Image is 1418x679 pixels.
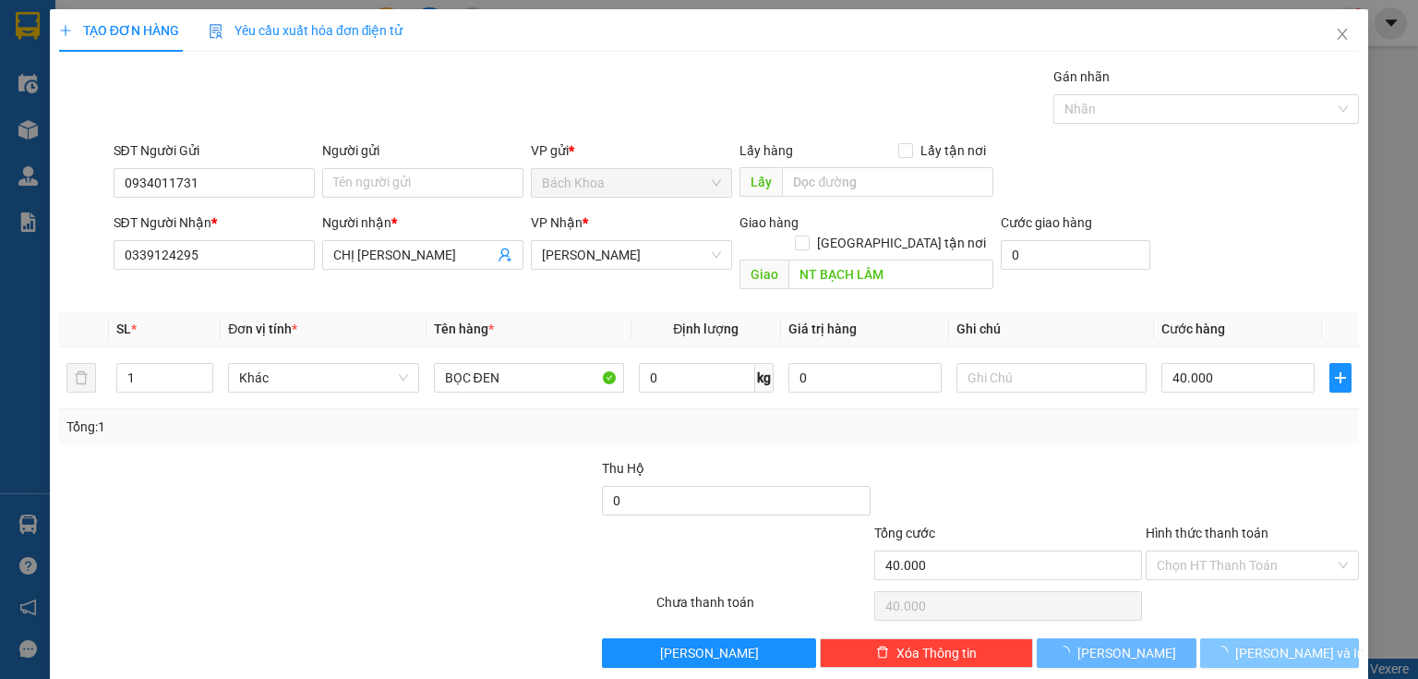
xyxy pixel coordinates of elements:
span: close [1335,27,1350,42]
span: Khác [239,364,407,392]
button: [PERSON_NAME] [1037,638,1196,668]
li: In ngày: 14:16 14/08 [9,137,165,163]
span: [PERSON_NAME] [660,643,759,663]
span: Giá trị hàng [788,321,857,336]
div: VP gửi [531,140,732,161]
div: Tổng: 1 [66,417,548,437]
div: Chưa thanh toán [655,592,871,624]
span: plus [59,24,72,37]
div: Người nhận [322,212,523,233]
th: Ghi chú [949,311,1154,347]
input: 0 [788,363,942,393]
label: Cước giao hàng [1001,215,1092,230]
span: Lấy [739,167,782,197]
span: Định lượng [673,321,739,336]
span: Lấy tận nơi [913,140,993,161]
span: Cước hàng [1161,321,1225,336]
img: icon [209,24,223,39]
span: [GEOGRAPHIC_DATA] tận nơi [810,233,993,253]
label: Gán nhãn [1053,69,1110,84]
div: SĐT Người Gửi [114,140,315,161]
span: Thu Hộ [602,461,644,476]
span: Gia Kiệm [542,241,721,269]
span: Tổng cước [874,526,935,540]
span: Tên hàng [434,321,494,336]
li: Phi Long (Đồng Nai) [9,111,165,137]
span: Bách Khoa [542,169,721,197]
input: Cước giao hàng [1001,240,1150,270]
span: loading [1057,646,1077,659]
span: kg [755,363,774,393]
button: plus [1329,363,1352,393]
input: Dọc đường [788,260,993,289]
span: Giao [739,260,788,289]
div: SĐT Người Nhận [114,212,315,233]
button: Close [1316,9,1368,61]
span: [PERSON_NAME] và In [1235,643,1364,663]
div: Người gửi [322,140,523,161]
span: TẠO ĐƠN HÀNG [59,23,179,38]
span: VP Nhận [531,215,583,230]
button: delete [66,363,96,393]
span: delete [876,646,889,661]
input: Dọc đường [782,167,993,197]
input: Ghi Chú [956,363,1147,393]
img: logo.jpg [9,9,111,111]
span: SL [116,321,131,336]
button: [PERSON_NAME] và In [1200,638,1360,668]
span: Lấy hàng [739,143,793,158]
button: deleteXóa Thông tin [820,638,1033,668]
span: [PERSON_NAME] [1077,643,1176,663]
span: Yêu cầu xuất hóa đơn điện tử [209,23,403,38]
span: Đơn vị tính [228,321,297,336]
span: plus [1330,370,1351,385]
span: user-add [498,248,512,262]
input: VD: Bàn, Ghế [434,363,624,393]
span: loading [1215,646,1235,659]
span: Giao hàng [739,215,799,230]
label: Hình thức thanh toán [1146,526,1268,540]
span: Xóa Thông tin [896,643,977,663]
button: [PERSON_NAME] [602,638,815,668]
